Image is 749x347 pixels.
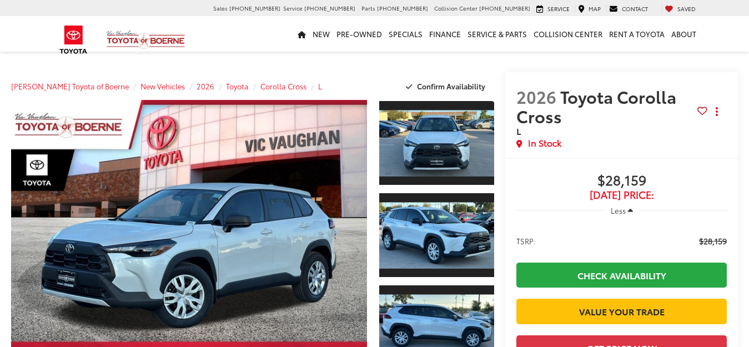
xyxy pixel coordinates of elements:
span: L [516,124,521,137]
span: Sales [213,4,228,12]
a: Check Availability [516,263,727,288]
a: Specials [385,16,426,52]
a: New Vehicles [140,81,185,91]
a: Corolla Cross [260,81,306,91]
a: 2026 [197,81,214,91]
span: Toyota Corolla Cross [516,84,676,128]
span: Service [547,4,570,13]
button: Actions [707,102,727,122]
span: Collision Center [434,4,477,12]
span: Parts [361,4,375,12]
span: TSRP: [516,235,536,247]
a: Collision Center [530,16,606,52]
span: In Stock [528,137,561,149]
a: Service & Parts: Opens in a new tab [464,16,530,52]
span: Less [611,205,626,215]
span: dropdown dots [716,107,718,116]
span: Map [589,4,601,13]
a: Expand Photo 2 [379,192,494,278]
a: About [668,16,700,52]
span: Confirm Availability [417,81,485,91]
button: Confirm Availability [400,77,495,96]
a: Finance [426,16,464,52]
img: Toyota [53,22,94,58]
span: [PHONE_NUMBER] [229,4,280,12]
img: 2026 Toyota Corolla Cross L [378,110,495,176]
img: 2026 Toyota Corolla Cross L [378,202,495,268]
a: L [318,81,322,91]
a: Expand Photo 1 [379,100,494,186]
span: [PHONE_NUMBER] [479,4,530,12]
a: Rent a Toyota [606,16,668,52]
img: Vic Vaughan Toyota of Boerne [106,30,185,49]
span: $28,159 [699,235,727,247]
span: [PHONE_NUMBER] [377,4,428,12]
button: Less [605,200,639,220]
span: Contact [622,4,648,13]
a: Home [294,16,309,52]
a: [PERSON_NAME] Toyota of Boerne [11,81,129,91]
a: My Saved Vehicles [662,4,698,13]
span: [PHONE_NUMBER] [304,4,355,12]
a: Toyota [226,81,249,91]
a: Value Your Trade [516,299,727,324]
a: New [309,16,333,52]
span: Service [283,4,303,12]
a: Map [575,4,604,13]
span: [DATE] Price: [516,189,727,200]
span: $28,159 [516,173,727,189]
a: Pre-Owned [333,16,385,52]
span: 2026 [516,84,556,108]
a: Service [534,4,572,13]
a: Contact [606,4,651,13]
span: Saved [677,4,696,13]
